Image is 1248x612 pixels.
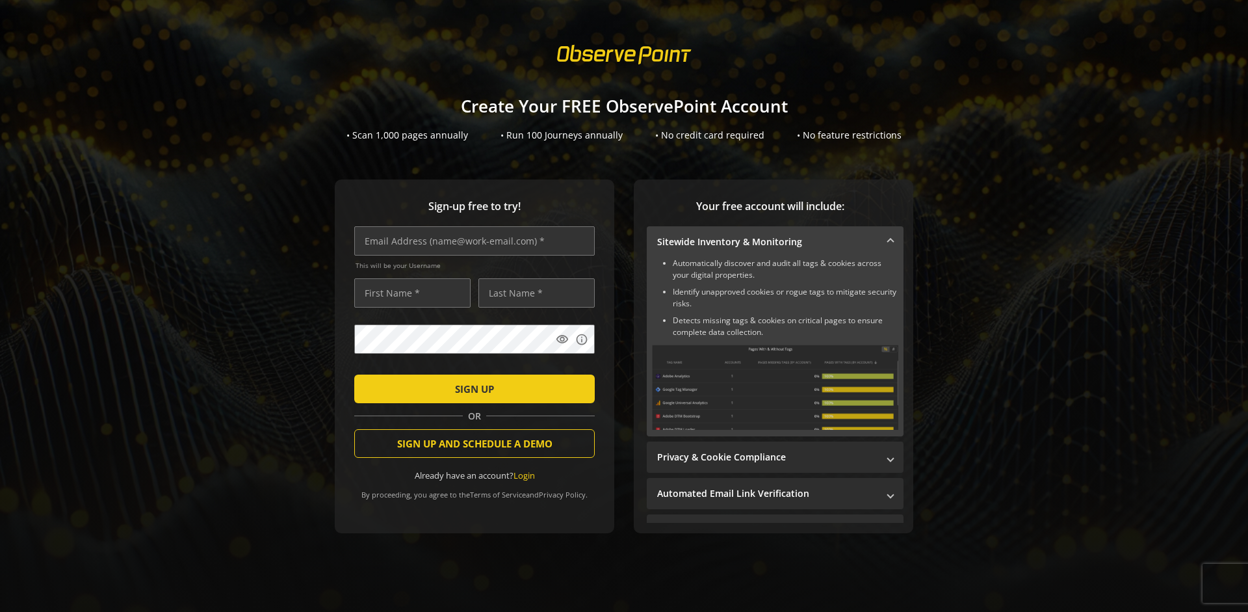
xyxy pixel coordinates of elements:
[346,129,468,142] div: • Scan 1,000 pages annually
[354,278,471,308] input: First Name *
[463,410,486,423] span: OR
[354,199,595,214] span: Sign-up free to try!
[513,470,535,481] a: Login
[673,258,898,281] li: Automatically discover and audit all tags & cookies across your digital properties.
[354,481,595,499] div: By proceeding, you agree to the and .
[556,333,569,346] mat-icon: visibility
[655,129,764,142] div: • No credit card required
[354,470,595,482] div: Already have an account?
[354,429,595,458] button: SIGN UP AND SCHEDULE A DEMO
[478,278,595,308] input: Last Name *
[673,286,898,310] li: Identify unapproved cookies or rogue tags to mitigate security risks.
[647,226,903,258] mat-expansion-panel-header: Sitewide Inventory & Monitoring
[657,487,877,500] mat-panel-title: Automated Email Link Verification
[797,129,902,142] div: • No feature restrictions
[652,345,898,430] img: Sitewide Inventory & Monitoring
[657,235,877,248] mat-panel-title: Sitewide Inventory & Monitoring
[647,199,894,214] span: Your free account will include:
[647,258,903,436] div: Sitewide Inventory & Monitoring
[356,261,595,270] span: This will be your Username
[397,432,552,455] span: SIGN UP AND SCHEDULE A DEMO
[354,226,595,256] input: Email Address (name@work-email.com) *
[455,377,494,401] span: SIGN UP
[647,514,903,546] mat-expansion-panel-header: Performance Monitoring with Web Vitals
[575,333,588,346] mat-icon: info
[470,490,526,499] a: Terms of Service
[657,451,877,464] mat-panel-title: Privacy & Cookie Compliance
[539,490,586,499] a: Privacy Policy
[673,315,898,338] li: Detects missing tags & cookies on critical pages to ensure complete data collection.
[354,375,595,403] button: SIGN UP
[500,129,623,142] div: • Run 100 Journeys annually
[647,478,903,509] mat-expansion-panel-header: Automated Email Link Verification
[647,442,903,473] mat-expansion-panel-header: Privacy & Cookie Compliance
